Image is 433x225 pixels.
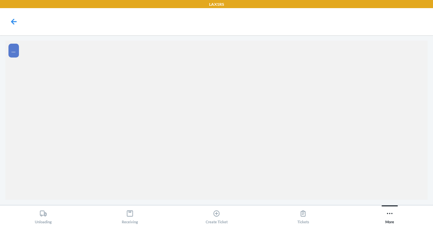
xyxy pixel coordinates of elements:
[260,205,346,224] button: Tickets
[209,1,224,7] p: LAX1RS
[122,207,138,224] div: Receiving
[346,205,433,224] button: More
[297,207,309,224] div: Tickets
[87,205,173,224] button: Receiving
[12,47,16,54] span: ...
[206,207,228,224] div: Create Ticket
[35,207,52,224] div: Unloading
[385,207,394,224] div: More
[173,205,260,224] button: Create Ticket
